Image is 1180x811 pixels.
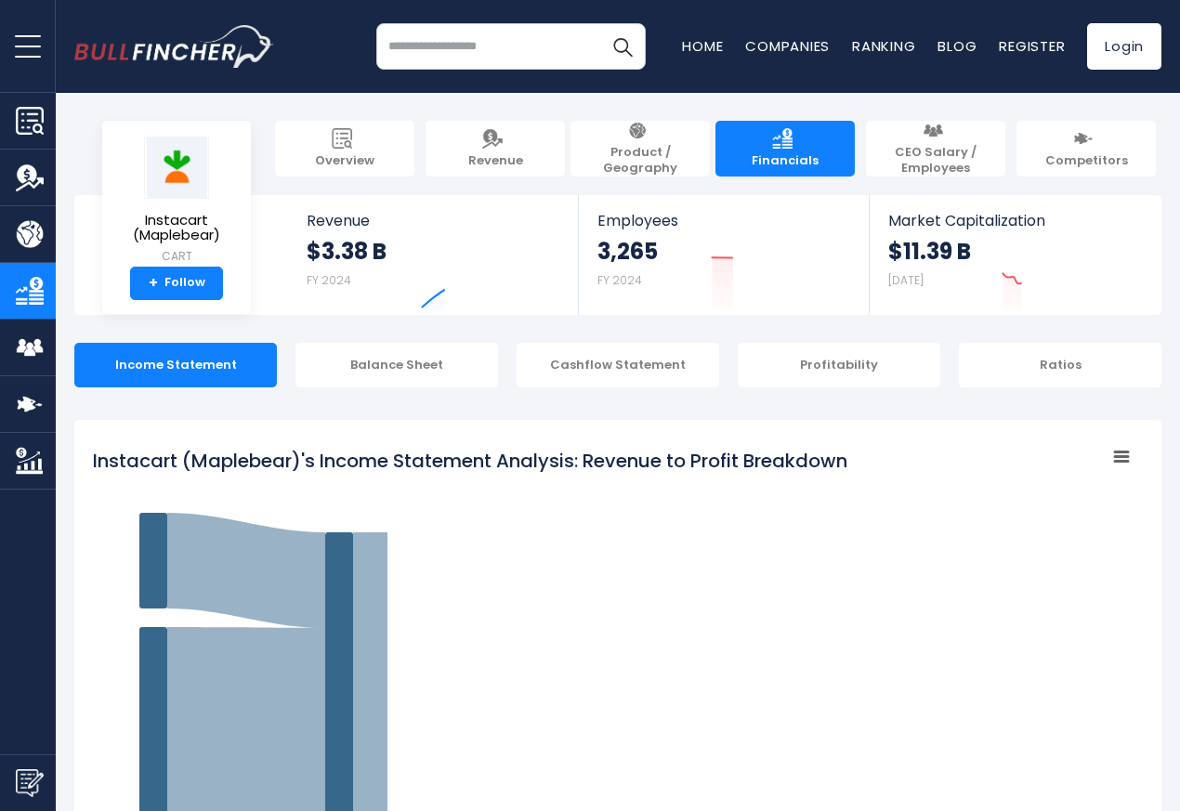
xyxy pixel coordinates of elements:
img: bullfincher logo [74,25,274,68]
small: FY 2024 [307,272,351,288]
small: FY 2024 [597,272,642,288]
div: Ratios [959,343,1161,387]
span: CEO Salary / Employees [875,145,996,177]
a: Blog [937,36,977,56]
tspan: Instacart (Maplebear)'s Income Statement Analysis: Revenue to Profit Breakdown [93,448,847,474]
div: Profitability [738,343,940,387]
a: Ranking [852,36,915,56]
span: Market Capitalization [888,212,1141,229]
a: Login [1087,23,1161,70]
a: Home [682,36,723,56]
span: Competitors [1045,153,1128,169]
a: Register [999,36,1065,56]
small: [DATE] [888,272,924,288]
div: Cashflow Statement [517,343,719,387]
a: Revenue $3.38 B FY 2024 [288,195,579,315]
span: Overview [315,153,374,169]
a: CEO Salary / Employees [866,121,1005,177]
span: Financials [752,153,819,169]
span: Product / Geography [580,145,701,177]
strong: $3.38 B [307,237,387,266]
a: Financials [715,121,855,177]
span: Revenue [468,153,523,169]
span: Instacart (Maplebear) [117,213,236,243]
a: Competitors [1016,121,1156,177]
a: Employees 3,265 FY 2024 [579,195,868,315]
strong: + [149,275,158,292]
span: Revenue [307,212,560,229]
a: Revenue [426,121,565,177]
a: Go to homepage [74,25,274,68]
div: Income Statement [74,343,277,387]
strong: $11.39 B [888,237,971,266]
div: Balance Sheet [295,343,498,387]
a: Companies [745,36,830,56]
button: Search [599,23,646,70]
a: Market Capitalization $11.39 B [DATE] [870,195,1160,315]
a: Instacart (Maplebear) CART [116,136,237,267]
a: Overview [275,121,414,177]
a: +Follow [130,267,223,300]
a: Product / Geography [570,121,710,177]
span: Employees [597,212,849,229]
strong: 3,265 [597,237,658,266]
small: CART [117,248,236,265]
